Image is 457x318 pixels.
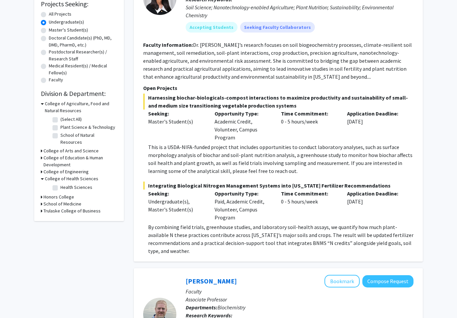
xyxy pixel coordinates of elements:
h3: College of Education & Human Development [44,154,117,168]
label: Postdoctoral Researcher(s) / Research Staff [49,48,117,62]
p: Seeking: [148,190,205,198]
label: Faculty [49,76,63,83]
label: Health Sciences [60,184,92,191]
span: Integrating Biological Nitrogen Management Systems into [US_STATE] Fertilizer Recommendations [143,182,413,190]
p: Application Deadline: [347,190,404,198]
label: Undergraduate(s) [49,19,84,26]
div: [DATE] [342,190,409,221]
b: Faculty Information: [143,41,193,48]
label: Doctoral Candidate(s) (PhD, MD, DMD, PharmD, etc.) [49,35,117,48]
iframe: Chat [5,288,28,313]
label: School of Natural Resources [60,132,116,146]
h3: College of Engineering [44,168,89,175]
b: Departments: [186,304,218,311]
span: Biochemistry [218,304,245,311]
h3: Trulaske College of Business [44,207,101,214]
p: Time Commitment: [281,110,337,118]
p: This is a USDA-NIFA-funded project that includes opportunities to conduct laboratory analyses, su... [148,143,413,175]
h3: School of Medicine [44,200,81,207]
h3: College of Health Sciences [45,175,98,182]
div: Soil Science; Nanotechnology-enabled Agriculture; Plant Nutrition; Sustainability; Environmental ... [186,3,413,19]
h3: College of Agriculture, Food and Natural Resources [45,100,117,114]
label: Master's Student(s) [49,27,88,34]
div: Master's Student(s) [148,118,205,125]
span: Harnessing biochar-biologicals-compost interactions to maximize productivity and sustainability o... [143,94,413,110]
p: Seeking: [148,110,205,118]
p: Application Deadline: [347,110,404,118]
button: Compose Request to Peter Cornish [362,275,413,287]
div: [DATE] [342,110,409,141]
div: 0 - 5 hours/week [276,110,342,141]
p: Open Projects [143,84,413,92]
p: Faculty [186,287,413,295]
p: Associate Professor [186,295,413,303]
div: Paid, Academic Credit, Volunteer, Campus Program [210,190,276,221]
fg-read-more: Dr. [PERSON_NAME]’s research focuses on soil biogeochemistry processes, climate-resilient soil ma... [143,41,412,80]
p: Opportunity Type: [215,190,271,198]
label: Medical Resident(s) / Medical Fellow(s) [49,62,117,76]
label: (Select All) [60,116,82,123]
div: Academic Credit, Volunteer, Campus Program [210,110,276,141]
button: Add Peter Cornish to Bookmarks [324,275,360,287]
label: Plant Science & Technology [60,124,115,131]
p: Time Commitment: [281,190,337,198]
mat-chip: Seeking Faculty Collaborators [240,22,315,33]
p: By combining field trials, greenhouse studies, and laboratory soil-health assays, we quantify how... [148,223,413,255]
mat-chip: Accepting Students [186,22,237,33]
h3: College of Arts and Science [44,147,99,154]
label: All Projects [49,11,71,18]
h2: Division & Department: [41,90,117,98]
a: [PERSON_NAME] [186,277,237,285]
p: Opportunity Type: [215,110,271,118]
div: Undergraduate(s), Master's Student(s) [148,198,205,213]
div: 0 - 5 hours/week [276,190,342,221]
h3: Honors College [44,194,74,200]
